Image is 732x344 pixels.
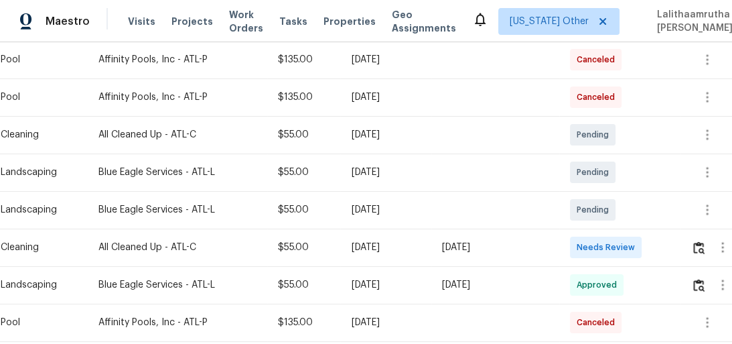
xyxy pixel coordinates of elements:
span: Visits [128,15,155,28]
div: All Cleaned Up - ATL-C [98,128,257,141]
div: Landscaping [1,278,77,292]
span: Geo Assignments [392,8,456,35]
div: $55.00 [278,203,330,217]
div: Landscaping [1,203,77,217]
div: Pool [1,53,77,66]
div: Affinity Pools, Inc - ATL-P [98,53,257,66]
div: Blue Eagle Services - ATL-L [98,278,257,292]
div: Cleaning [1,241,77,254]
span: Pending [577,128,614,141]
div: $135.00 [278,53,330,66]
div: Landscaping [1,166,77,179]
span: Approved [577,278,622,292]
div: [DATE] [442,241,548,254]
button: Review Icon [691,269,707,301]
div: [DATE] [351,91,420,104]
span: Pending [577,203,614,217]
button: Review Icon [691,231,707,264]
div: Affinity Pools, Inc - ATL-P [98,91,257,104]
span: Properties [323,15,376,28]
div: Pool [1,316,77,329]
span: Maestro [46,15,90,28]
span: [US_STATE] Other [510,15,589,28]
div: $55.00 [278,128,330,141]
div: [DATE] [351,278,420,292]
div: [DATE] [351,128,420,141]
div: All Cleaned Up - ATL-C [98,241,257,254]
div: [DATE] [351,166,420,179]
div: [DATE] [442,278,548,292]
span: Canceled [577,316,620,329]
div: $135.00 [278,91,330,104]
span: Tasks [279,17,307,26]
img: Review Icon [693,279,705,292]
div: Cleaning [1,128,77,141]
span: Projects [171,15,213,28]
span: Canceled [577,91,620,104]
div: [DATE] [351,316,420,329]
div: $55.00 [278,278,330,292]
div: [DATE] [351,241,420,254]
span: Work Orders [229,8,263,35]
div: $55.00 [278,166,330,179]
div: [DATE] [351,203,420,217]
img: Review Icon [693,241,705,254]
div: $135.00 [278,316,330,329]
div: Pool [1,91,77,104]
span: Needs Review [577,241,640,254]
span: Canceled [577,53,620,66]
div: Affinity Pools, Inc - ATL-P [98,316,257,329]
div: $55.00 [278,241,330,254]
div: Blue Eagle Services - ATL-L [98,203,257,217]
div: [DATE] [351,53,420,66]
span: Pending [577,166,614,179]
div: Blue Eagle Services - ATL-L [98,166,257,179]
